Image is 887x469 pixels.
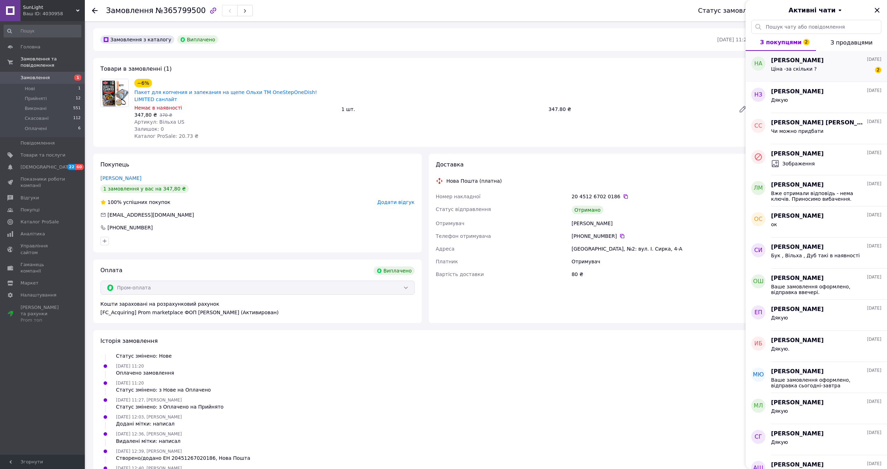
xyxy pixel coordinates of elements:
[21,152,65,158] span: Товари та послуги
[570,217,751,230] div: [PERSON_NAME]
[134,89,317,102] a: Пакет для копчения и запекания на щепе Ольхи TM OneStepOneDish! LIMITED санлайт
[25,95,47,102] span: Прийняті
[134,119,185,125] span: Артикул: Вільха US
[867,368,881,374] span: [DATE]
[78,125,81,132] span: 6
[21,304,65,324] span: [PERSON_NAME] та рахунки
[116,369,174,376] div: Оплачено замовлення
[867,119,881,125] span: [DATE]
[771,88,824,96] span: [PERSON_NAME]
[23,11,85,17] div: Ваш ID: 4030958
[867,88,881,94] span: [DATE]
[92,7,98,14] div: Повернутися назад
[159,113,172,118] span: 370 ₴
[754,340,763,348] span: ИБ
[25,105,47,112] span: Виконані
[445,177,504,184] div: Нова Пошта (платна)
[746,175,887,206] button: ЛМ[PERSON_NAME][DATE]Вже отримали вiдповiдь - нема ключiв. Приносимо вибачення.
[73,115,81,122] span: 112
[782,160,815,167] span: Зображення
[788,6,835,15] span: Активні чати
[21,219,59,225] span: Каталог ProSale
[436,233,491,239] span: Телефон отримувача
[867,212,881,218] span: [DATE]
[21,195,39,201] span: Відгуки
[21,176,65,189] span: Показники роботи компанії
[116,398,182,403] span: [DATE] 11:27, [PERSON_NAME]
[134,105,182,111] span: Немає в наявності
[771,128,823,134] span: Чи можно придбати
[771,305,824,313] span: [PERSON_NAME]
[74,75,81,81] span: 1
[73,105,81,112] span: 551
[771,368,824,376] span: [PERSON_NAME]
[177,35,218,44] div: Виплачено
[754,215,763,223] span: ОС
[771,253,860,258] span: Бук , Вільха , Дуб такi в наявностi
[21,75,50,81] span: Замовлення
[116,403,223,410] div: Статус змінено: з Оплачено на Прийнято
[570,268,751,281] div: 80 ₴
[25,86,35,92] span: Нові
[100,175,141,181] a: [PERSON_NAME]
[116,347,144,352] span: [DATE] 11:20
[717,37,750,42] time: [DATE] 11:20
[134,126,164,132] span: Залишок: 0
[755,433,762,441] span: СГ
[754,184,763,192] span: ЛМ
[746,82,887,113] button: НЗ[PERSON_NAME][DATE]Дякую
[436,271,484,277] span: Вартість доставки
[436,206,491,212] span: Статус відправлення
[867,305,881,311] span: [DATE]
[875,67,881,73] span: 2
[100,338,158,344] span: Історія замовлення
[25,125,47,132] span: Оплачені
[771,461,824,469] span: [PERSON_NAME]
[100,161,129,168] span: Покупець
[867,336,881,342] span: [DATE]
[746,362,887,393] button: МЮ[PERSON_NAME][DATE]Ваше замовлення оформлено, вiдправка сьогоднi-завтра
[100,35,174,44] div: Замовлення з каталогу
[771,243,824,251] span: [PERSON_NAME]
[570,242,751,255] div: [GEOGRAPHIC_DATA], №2: вул. І. Сирка, 4-А
[746,144,887,175] button: [PERSON_NAME][DATE]Зображення
[771,57,824,65] span: [PERSON_NAME]
[21,262,65,274] span: Гаманець компанії
[754,246,762,254] span: СИ
[867,274,881,280] span: [DATE]
[746,424,887,455] button: СГ[PERSON_NAME][DATE]Дякую
[765,6,867,15] button: Активні чати
[873,6,881,14] button: Закрити
[107,212,194,218] span: [EMAIL_ADDRESS][DOMAIN_NAME]
[23,4,76,11] span: SunLight
[21,280,39,286] span: Маркет
[78,86,81,92] span: 1
[374,266,415,275] div: Виплачено
[116,415,182,420] span: [DATE] 12:03, [PERSON_NAME]
[867,181,881,187] span: [DATE]
[572,193,750,200] div: 20 4512 6702 0186
[746,206,887,238] button: ОС[PERSON_NAME][DATE]ок
[771,430,824,438] span: [PERSON_NAME]
[101,79,128,107] img: Пакет для копчения и запекания на щепе Ольхи TM OneStepOneDish! LIMITED санлайт
[21,56,85,69] span: Замовлення та повідомлення
[21,231,45,237] span: Аналітика
[100,300,415,316] div: Кошти зараховані на розрахунковий рахунок
[771,181,824,189] span: [PERSON_NAME]
[107,199,122,205] span: 100%
[21,317,65,323] div: Prom топ
[21,292,57,298] span: Налаштування
[436,194,481,199] span: Номер накладної
[771,315,788,321] span: Дякую
[754,309,762,317] span: ЕП
[771,66,817,72] span: Ціна -за скільки ?
[771,222,777,227] span: ок
[746,238,887,269] button: СИ[PERSON_NAME][DATE]Бук , Вільха , Дуб такi в наявностi
[100,199,170,206] div: успішних покупок
[754,402,763,410] span: МЛ
[867,399,881,405] span: [DATE]
[736,102,750,116] a: Редагувати
[753,277,764,286] span: ОШ
[134,79,152,87] div: −6%
[771,97,788,103] span: Дякую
